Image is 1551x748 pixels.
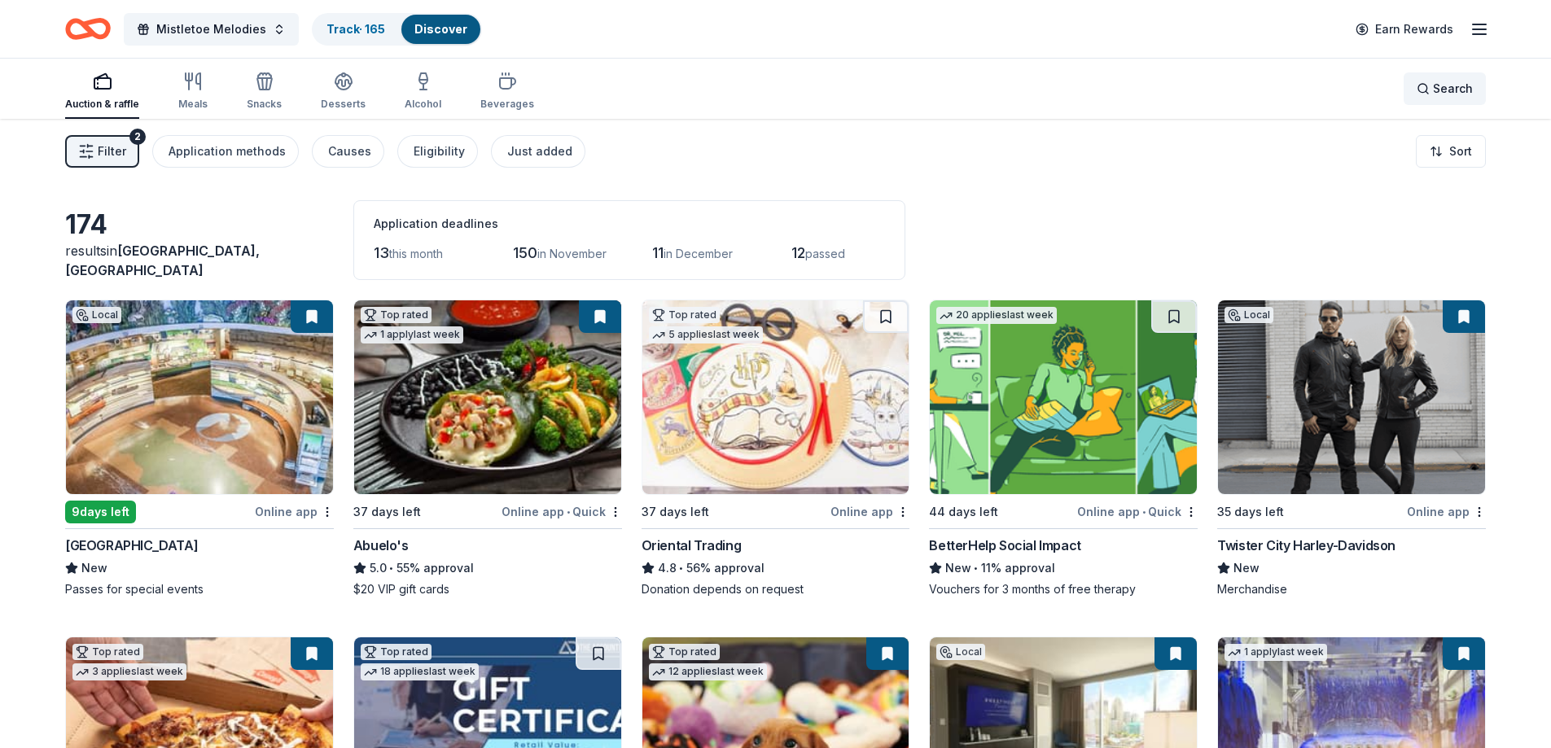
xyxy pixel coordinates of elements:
span: in [65,243,260,278]
a: Image for Abuelo's Top rated1 applylast week37 days leftOnline app•QuickAbuelo's5.0•55% approval$... [353,300,622,597]
div: $20 VIP gift cards [353,581,622,597]
div: BetterHelp Social Impact [929,536,1080,555]
span: Sort [1449,142,1472,161]
div: results [65,241,334,280]
div: Top rated [72,644,143,660]
div: Donation depends on request [642,581,910,597]
div: 2 [129,129,146,145]
a: Image for Flint Hills Discovery CenterLocal9days leftOnline app[GEOGRAPHIC_DATA]NewPasses for spe... [65,300,334,597]
div: Passes for special events [65,581,334,597]
div: Twister City Harley-Davidson [1217,536,1395,555]
div: Online app [1407,501,1486,522]
button: Sort [1416,135,1486,168]
button: Meals [178,65,208,119]
div: Eligibility [414,142,465,161]
button: Eligibility [397,135,478,168]
div: 12 applies last week [649,663,767,680]
div: Application methods [169,142,286,161]
button: Beverages [480,65,534,119]
a: Home [65,10,111,48]
span: • [975,562,979,575]
div: 55% approval [353,558,622,578]
div: 11% approval [929,558,1198,578]
div: Top rated [361,307,432,323]
div: 1 apply last week [1225,644,1327,661]
div: 56% approval [642,558,910,578]
div: [GEOGRAPHIC_DATA] [65,536,198,555]
div: 174 [65,208,334,241]
span: • [679,562,683,575]
span: New [1233,558,1260,578]
button: Filter2 [65,135,139,168]
div: 9 days left [65,501,136,523]
div: 3 applies last week [72,663,186,680]
a: Image for BetterHelp Social Impact20 applieslast week44 days leftOnline app•QuickBetterHelp Socia... [929,300,1198,597]
div: Oriental Trading [642,536,742,555]
div: Vouchers for 3 months of free therapy [929,581,1198,597]
img: Image for Flint Hills Discovery Center [66,300,333,494]
div: 35 days left [1217,502,1284,522]
span: in November [537,247,607,260]
div: Top rated [361,644,432,660]
img: Image for Twister City Harley-Davidson [1218,300,1485,494]
span: passed [805,247,845,260]
div: Local [1225,307,1273,323]
div: Online app Quick [1077,501,1198,522]
span: 150 [513,244,537,261]
button: Snacks [247,65,282,119]
span: Search [1433,79,1473,98]
div: 37 days left [353,502,421,522]
a: Discover [414,22,467,36]
div: Just added [507,142,572,161]
span: [GEOGRAPHIC_DATA], [GEOGRAPHIC_DATA] [65,243,260,278]
div: Meals [178,98,208,111]
span: in December [664,247,733,260]
button: Track· 165Discover [312,13,482,46]
img: Image for Abuelo's [354,300,621,494]
span: New [945,558,971,578]
img: Image for BetterHelp Social Impact [930,300,1197,494]
button: Mistletoe Melodies [124,13,299,46]
div: Alcohol [405,98,441,111]
div: Abuelo's [353,536,409,555]
div: Beverages [480,98,534,111]
a: Track· 165 [326,22,385,36]
span: 5.0 [370,558,387,578]
div: Online app Quick [502,501,622,522]
button: Causes [312,135,384,168]
a: Earn Rewards [1346,15,1463,44]
div: Local [936,644,985,660]
div: 44 days left [929,502,998,522]
button: Auction & raffle [65,65,139,119]
div: 18 applies last week [361,663,479,680]
div: 1 apply last week [361,326,463,343]
div: Online app [830,501,909,522]
div: Snacks [247,98,282,111]
span: • [389,562,393,575]
div: Top rated [649,644,720,660]
a: Image for Twister City Harley-DavidsonLocal35 days leftOnline appTwister City Harley-DavidsonNewM... [1217,300,1486,597]
span: Mistletoe Melodies [156,20,266,39]
button: Search [1404,72,1486,105]
button: Alcohol [405,65,441,119]
span: Filter [98,142,126,161]
button: Just added [491,135,585,168]
div: 20 applies last week [936,307,1057,324]
span: 4.8 [658,558,677,578]
span: 12 [791,244,805,261]
div: 37 days left [642,502,709,522]
span: • [1142,505,1146,518]
div: Application deadlines [374,214,885,234]
span: this month [389,247,443,260]
a: Image for Oriental TradingTop rated5 applieslast week37 days leftOnline appOriental Trading4.8•56... [642,300,910,597]
span: New [81,558,107,578]
div: Causes [328,142,371,161]
div: Desserts [321,98,366,111]
button: Desserts [321,65,366,119]
div: Local [72,307,121,323]
span: 13 [374,244,389,261]
div: Top rated [649,307,720,323]
span: 11 [652,244,664,261]
img: Image for Oriental Trading [642,300,909,494]
span: • [567,505,570,518]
